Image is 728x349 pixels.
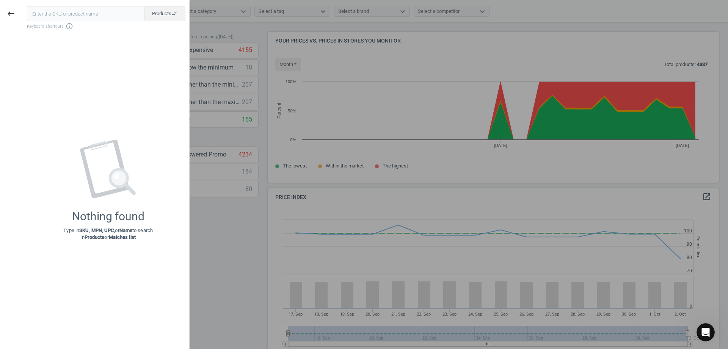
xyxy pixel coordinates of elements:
[66,22,73,30] i: info_outline
[79,227,115,233] strong: SKU, MPN, UPC,
[27,6,144,21] input: Enter the SKU or product name
[109,234,136,240] strong: Matches list
[63,227,153,241] p: Type in or to search in or
[697,323,715,341] iframe: Intercom live chat
[72,210,144,223] div: Nothing found
[171,11,177,17] i: swap_horiz
[6,9,16,18] i: keyboard_backspace
[2,5,20,23] button: keyboard_backspace
[119,227,132,233] strong: Name
[85,234,105,240] strong: Products
[152,10,177,17] span: Products
[27,22,185,30] span: Keyboard shortcuts
[144,6,185,21] button: Productsswap_horiz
